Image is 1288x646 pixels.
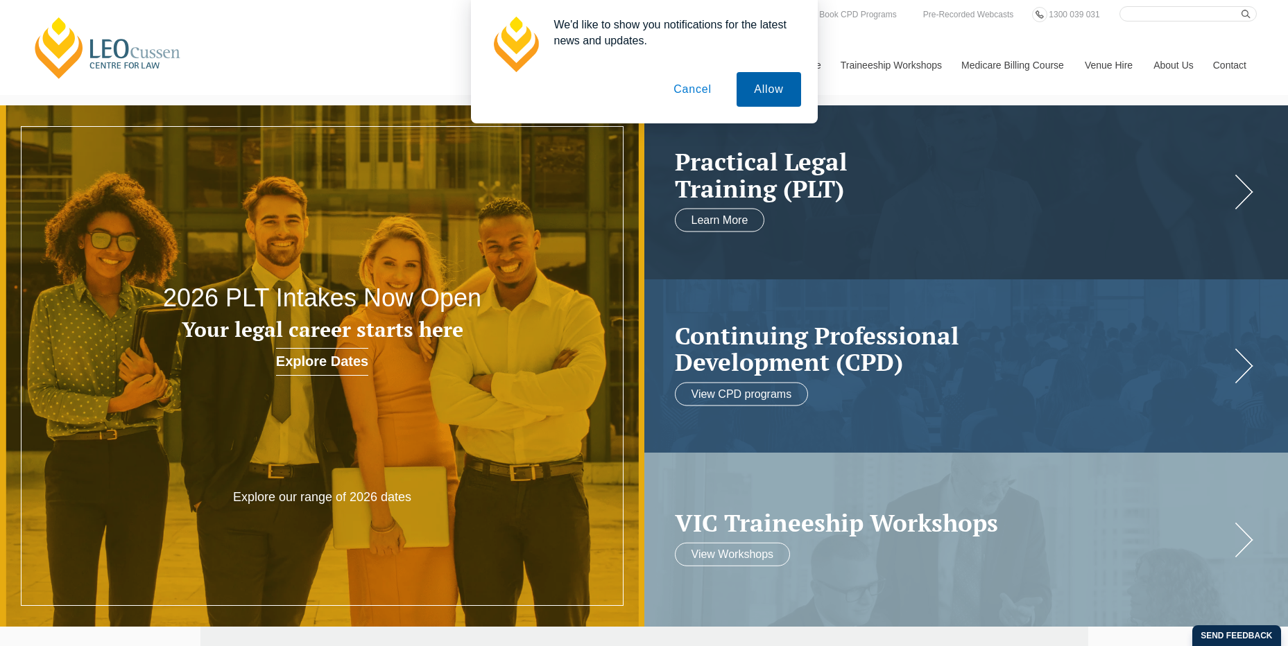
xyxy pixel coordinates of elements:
a: Explore Dates [276,348,368,376]
img: notification icon [488,17,543,72]
button: Cancel [656,72,729,107]
a: View Workshops [675,543,791,566]
h3: Your legal career starts here [129,318,515,341]
div: We'd like to show you notifications for the latest news and updates. [543,17,801,49]
button: Allow [737,72,800,107]
h2: Continuing Professional Development (CPD) [675,322,1230,375]
a: View CPD programs [675,382,809,405]
a: Continuing ProfessionalDevelopment (CPD) [675,322,1230,375]
a: Learn More [675,209,765,232]
a: VIC Traineeship Workshops [675,509,1230,536]
h2: 2026 PLT Intakes Now Open [129,284,515,312]
p: Explore our range of 2026 dates [194,489,452,505]
h2: Practical Legal Training (PLT) [675,148,1230,202]
a: Practical LegalTraining (PLT) [675,148,1230,202]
